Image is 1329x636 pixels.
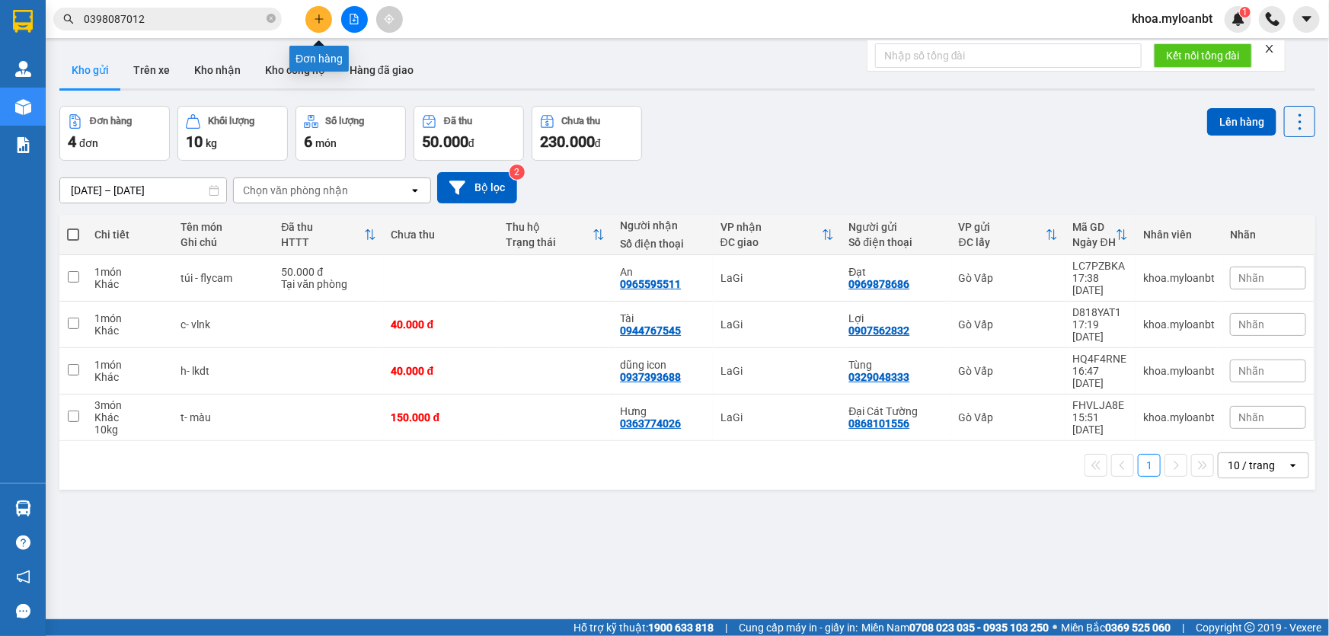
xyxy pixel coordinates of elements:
img: icon-new-feature [1232,12,1245,26]
div: VP gửi [959,221,1046,233]
span: notification [16,570,30,584]
strong: 0708 023 035 - 0935 103 250 [909,622,1049,634]
button: Trên xe [121,52,182,88]
div: HTTT [281,236,363,248]
span: close-circle [267,12,276,27]
div: 1 món [94,312,165,324]
div: LaGi [720,318,834,331]
button: Kho gửi [59,52,121,88]
div: Đã thu [281,221,363,233]
div: 10 / trang [1228,458,1275,473]
div: 50.000 đ [281,266,375,278]
div: Hưng [620,405,704,417]
button: Đã thu50.000đ [414,106,524,161]
div: LaGi [720,411,834,423]
div: 0329048333 [849,371,910,383]
span: close-circle [267,14,276,23]
th: Toggle SortBy [951,215,1065,255]
span: đ [468,137,474,149]
div: Số lượng [326,116,365,126]
th: Toggle SortBy [1065,215,1136,255]
span: | [725,619,727,636]
input: Select a date range. [60,178,226,203]
span: Nhãn [1238,411,1264,423]
th: Toggle SortBy [713,215,842,255]
div: khoa.myloanbt [1143,365,1215,377]
button: aim [376,6,403,33]
div: 1 món [94,359,165,371]
span: 230.000 [540,133,595,151]
div: Số điện thoại [849,236,944,248]
div: 40.000 đ [391,318,490,331]
div: Tại văn phòng [281,278,375,290]
div: LC7PZBKA [1073,260,1128,272]
div: h- lkdt [181,365,266,377]
span: 6 [304,133,312,151]
span: Kết nối tổng đài [1166,47,1240,64]
div: 150.000 đ [391,411,490,423]
span: aim [384,14,395,24]
div: Người nhận [620,219,704,232]
span: question-circle [16,535,30,550]
div: khoa.myloanbt [1143,272,1215,284]
th: Toggle SortBy [273,215,383,255]
span: kg [206,137,217,149]
div: Thu hộ [506,221,593,233]
div: Gò Vấp [959,411,1058,423]
div: LaGi [720,365,834,377]
input: Tìm tên, số ĐT hoặc mã đơn [84,11,264,27]
div: Đạt [849,266,944,278]
div: 17:19 [DATE] [1073,318,1128,343]
sup: 2 [510,165,525,180]
div: 17:38 [DATE] [1073,272,1128,296]
div: 0363774026 [620,417,681,430]
div: 40.000 đ [391,365,490,377]
div: t- màu [181,411,266,423]
div: khoa.myloanbt [1143,411,1215,423]
span: Hỗ trợ kỹ thuật: [573,619,714,636]
div: Lợi [849,312,944,324]
div: Trạng thái [506,236,593,248]
span: 10 [186,133,203,151]
span: Nhãn [1238,318,1264,331]
div: Khối lượng [208,116,254,126]
div: D818YAT1 [1073,306,1128,318]
button: Kho nhận [182,52,253,88]
div: Gò Vấp [959,318,1058,331]
div: Tùng [849,359,944,371]
th: Toggle SortBy [498,215,612,255]
span: file-add [349,14,359,24]
span: đơn [79,137,98,149]
div: LaGi [720,272,834,284]
div: ĐC lấy [959,236,1046,248]
button: Bộ lọc [437,172,517,203]
div: Mã GD [1073,221,1116,233]
span: Miền Nam [861,619,1049,636]
div: khoa.myloanbt [1143,318,1215,331]
div: c- vlnk [181,318,266,331]
img: phone-icon [1266,12,1279,26]
span: 4 [68,133,76,151]
strong: 0369 525 060 [1105,622,1171,634]
button: Chưa thu230.000đ [532,106,642,161]
span: copyright [1244,622,1255,633]
div: Chưa thu [562,116,601,126]
div: túi - flycam [181,272,266,284]
div: ĐC giao [720,236,822,248]
div: 0937393688 [620,371,681,383]
div: Ghi chú [181,236,266,248]
button: file-add [341,6,368,33]
button: 1 [1138,454,1161,477]
div: Chưa thu [391,229,490,241]
svg: open [409,184,421,197]
span: caret-down [1300,12,1314,26]
div: 16:47 [DATE] [1073,365,1128,389]
div: VP nhận [720,221,822,233]
div: Đơn hàng [90,116,132,126]
div: Khác [94,278,165,290]
img: logo-vxr [13,10,33,33]
button: Hàng đã giao [337,52,426,88]
div: 0969878686 [849,278,910,290]
span: Miền Bắc [1061,619,1171,636]
span: search [63,14,74,24]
